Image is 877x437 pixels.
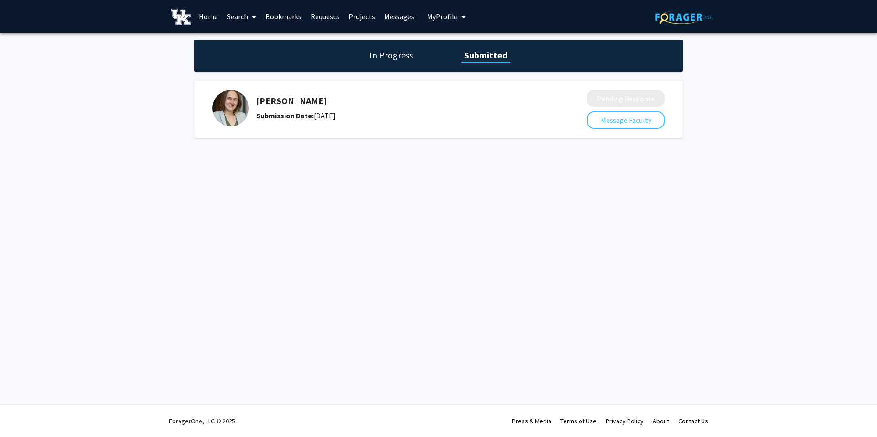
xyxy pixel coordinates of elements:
img: Profile Picture [212,90,249,126]
div: ForagerOne, LLC © 2025 [169,405,235,437]
button: Message Faculty [587,111,665,129]
a: Contact Us [678,417,708,425]
h5: [PERSON_NAME] [256,95,539,106]
a: Home [194,0,222,32]
a: Press & Media [512,417,551,425]
img: ForagerOne Logo [655,10,713,24]
div: [DATE] [256,110,539,121]
b: Submission Date: [256,111,314,120]
h1: Submitted [461,49,510,62]
a: Requests [306,0,344,32]
button: Pending Response [587,90,665,107]
a: Terms of Use [560,417,597,425]
a: Projects [344,0,380,32]
a: Privacy Policy [606,417,644,425]
a: Messages [380,0,419,32]
img: University of Kentucky Logo [171,9,191,25]
h1: In Progress [367,49,416,62]
span: My Profile [427,12,458,21]
a: Bookmarks [261,0,306,32]
a: Message Faculty [587,116,665,125]
a: Search [222,0,261,32]
a: About [653,417,669,425]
